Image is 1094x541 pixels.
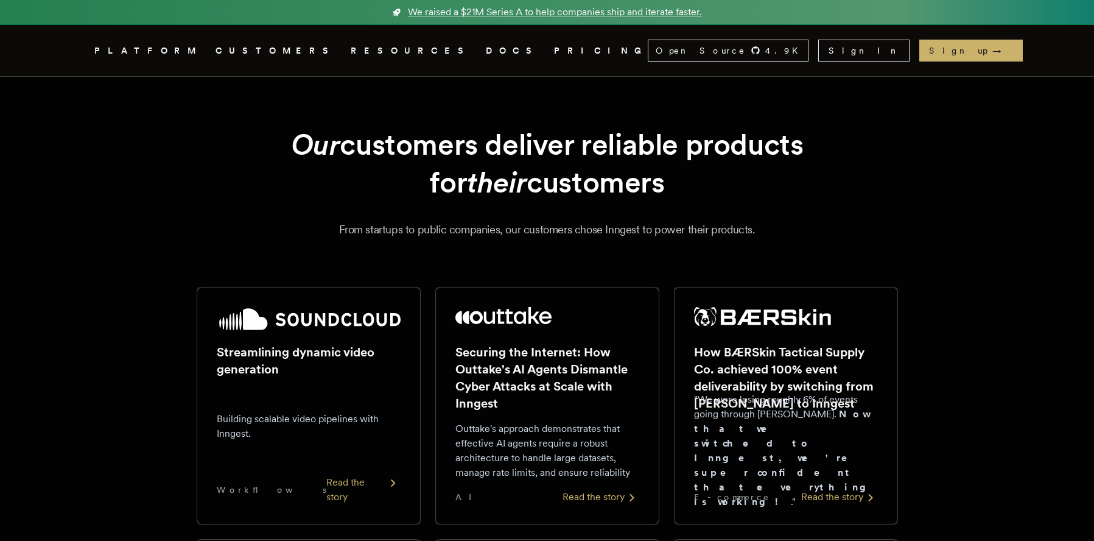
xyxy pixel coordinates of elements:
[226,126,869,202] h1: customers deliver reliable products for customers
[197,287,421,525] a: SoundCloud logoStreamlining dynamic video generationBuilding scalable video pipelines with Innges...
[351,43,471,58] button: RESOURCES
[217,344,401,378] h2: Streamlining dynamic video generation
[455,307,552,324] img: Outtake
[919,40,1023,62] a: Sign up
[694,392,878,509] p: "We were losing roughly 6% of events going through [PERSON_NAME]. ."
[801,490,878,504] div: Read the story
[455,422,639,480] p: Outtake's approach demonstrates that effective AI agents require a robust architecture to handle ...
[694,408,875,507] strong: Now that we switched to Inngest, we're super confident that everything is working!
[563,490,639,504] div: Read the story
[694,307,832,327] img: BÆRSkin Tactical Supply Co.
[326,475,401,504] div: Read the story
[217,307,401,331] img: SoundCloud
[109,221,986,238] p: From startups to public companies, our customers chose Inngest to power their products.
[455,344,639,412] h2: Securing the Internet: How Outtake's AI Agents Dismantle Cyber Attacks at Scale with Inngest
[992,44,1013,57] span: →
[554,43,648,58] a: PRICING
[694,491,770,503] span: E-commerce
[408,5,702,19] span: We raised a $21M Series A to help companies ship and iterate faster.
[694,344,878,412] h2: How BÆRSkin Tactical Supply Co. achieved 100% event deliverability by switching from [PERSON_NAME...
[467,164,527,200] em: their
[216,43,336,58] a: CUSTOMERS
[217,412,401,441] p: Building scalable video pipelines with Inngest.
[60,25,1034,76] nav: Global
[674,287,898,525] a: BÆRSkin Tactical Supply Co. logoHow BÆRSkin Tactical Supply Co. achieved 100% event deliverabilit...
[765,44,805,57] span: 4.9 K
[656,44,746,57] span: Open Source
[94,43,201,58] button: PLATFORM
[455,491,482,503] span: AI
[435,287,659,525] a: Outtake logoSecuring the Internet: How Outtake's AI Agents Dismantle Cyber Attacks at Scale with ...
[818,40,910,62] a: Sign In
[291,127,340,162] em: Our
[217,484,326,496] span: Workflows
[486,43,539,58] a: DOCS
